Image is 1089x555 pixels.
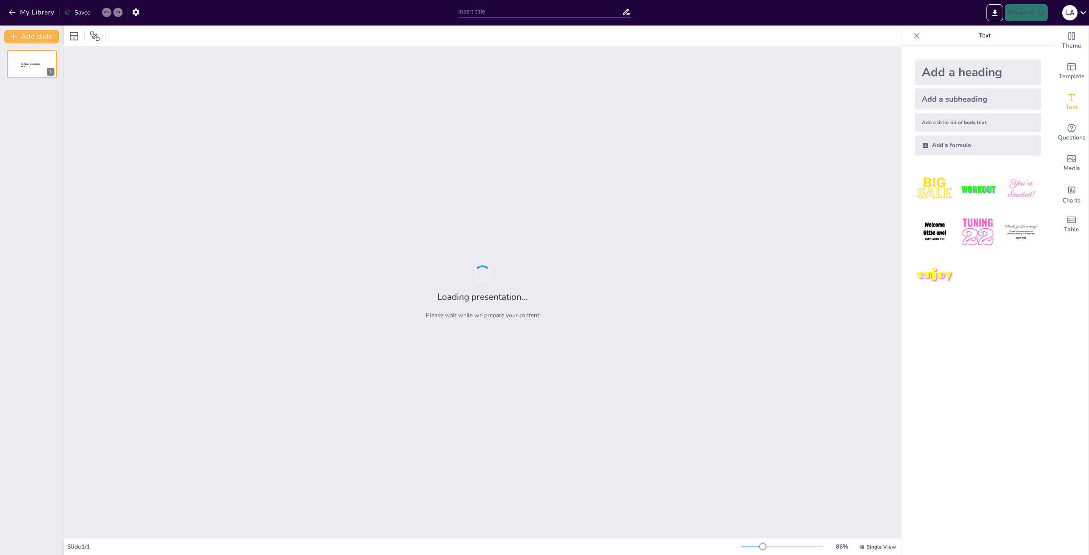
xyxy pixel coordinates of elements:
[1055,148,1089,179] div: Add images, graphics, shapes or video
[426,311,539,319] p: Please wait while we prepare your content
[924,26,1046,46] p: Text
[986,4,1003,21] button: Export to PowerPoint
[1066,102,1078,112] span: Text
[1055,87,1089,117] div: Add text boxes
[915,212,955,252] img: 4.jpeg
[867,544,896,550] span: Single View
[1055,209,1089,240] div: Add a table
[90,31,100,41] span: Position
[67,543,741,551] div: Slide 1 / 1
[1055,26,1089,56] div: Change the overall theme
[64,9,91,17] div: Saved
[1062,5,1078,20] div: L A
[1064,225,1079,234] span: Table
[1063,164,1080,173] span: Media
[1055,117,1089,148] div: Get real-time input from your audience
[21,63,40,68] span: Sendsteps presentation editor
[1058,133,1086,142] span: Questions
[915,60,1041,85] div: Add a heading
[915,113,1041,132] div: Add a little bit of body text
[915,169,955,209] img: 1.jpeg
[1055,56,1089,87] div: Add ready made slides
[7,50,57,78] div: 1
[958,169,998,209] img: 2.jpeg
[1005,4,1047,21] button: Present
[67,29,81,43] div: Layout
[4,30,59,43] button: Add slide
[6,6,58,19] button: My Library
[1001,169,1041,209] img: 3.jpeg
[1062,41,1081,51] span: Theme
[832,543,852,551] div: 86 %
[915,135,1041,156] div: Add a formula
[1059,72,1085,81] span: Template
[915,256,955,295] img: 7.jpeg
[458,6,622,18] input: Insert title
[437,291,528,303] h2: Loading presentation...
[958,212,998,252] img: 5.jpeg
[47,68,54,76] div: 1
[1001,212,1041,252] img: 6.jpeg
[1063,196,1080,205] span: Charts
[1055,179,1089,209] div: Add charts and graphs
[1062,4,1078,21] button: L A
[915,88,1041,110] div: Add a subheading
